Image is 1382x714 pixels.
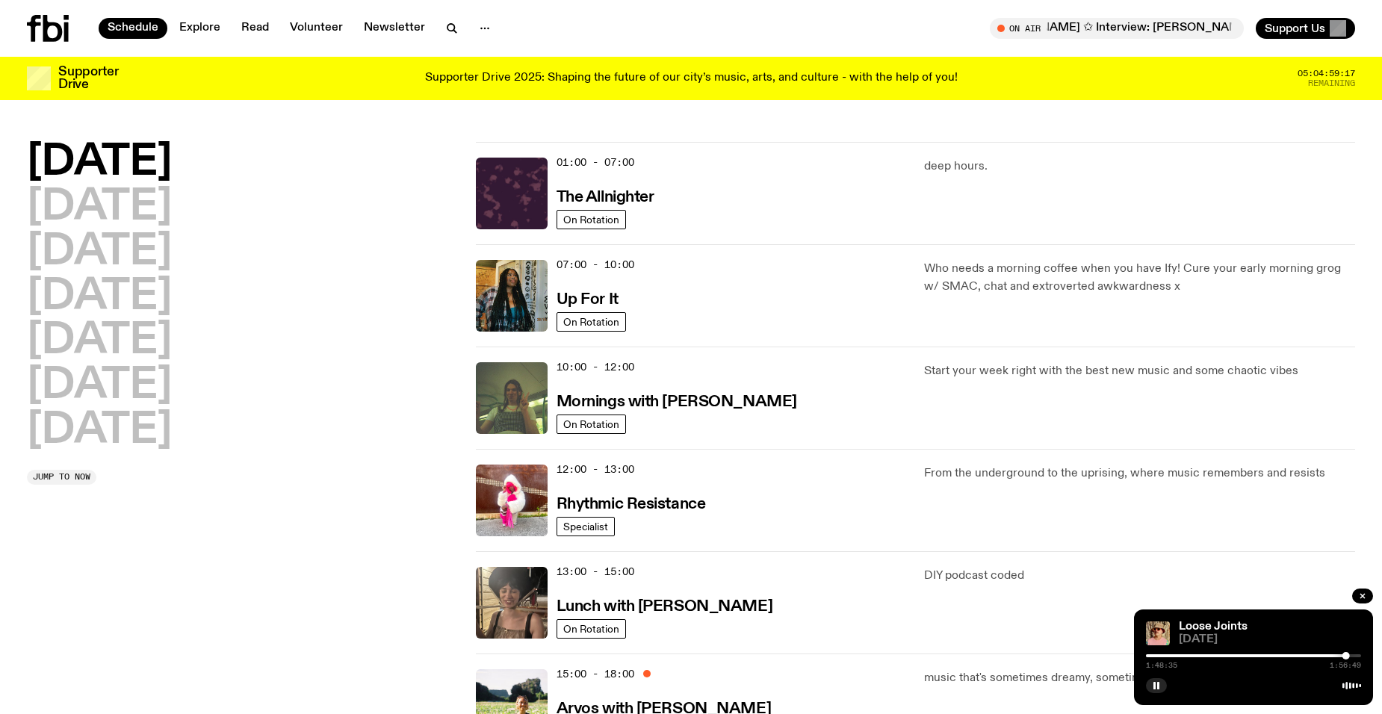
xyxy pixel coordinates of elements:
[924,567,1355,585] p: DIY podcast coded
[27,365,172,407] button: [DATE]
[557,667,634,681] span: 15:00 - 18:00
[27,470,96,485] button: Jump to now
[27,232,172,273] button: [DATE]
[924,465,1355,482] p: From the underground to the uprising, where music remembers and resists
[27,187,172,229] button: [DATE]
[557,292,619,308] h3: Up For It
[563,316,619,327] span: On Rotation
[27,142,172,184] button: [DATE]
[476,465,548,536] img: Attu crouches on gravel in front of a brown wall. They are wearing a white fur coat with a hood, ...
[990,18,1244,39] button: On AirArvos with [PERSON_NAME] ✩ Interview: [PERSON_NAME]
[27,276,172,318] button: [DATE]
[924,158,1355,176] p: deep hours.
[170,18,229,39] a: Explore
[1256,18,1355,39] button: Support Us
[58,66,118,91] h3: Supporter Drive
[557,391,797,410] a: Mornings with [PERSON_NAME]
[476,260,548,332] img: Ify - a Brown Skin girl with black braided twists, looking up to the side with her tongue stickin...
[281,18,352,39] a: Volunteer
[557,258,634,272] span: 07:00 - 10:00
[563,521,608,532] span: Specialist
[27,410,172,452] button: [DATE]
[33,473,90,481] span: Jump to now
[1265,22,1325,35] span: Support Us
[563,623,619,634] span: On Rotation
[924,669,1355,687] p: music that's sometimes dreamy, sometimes fast, but always good!
[557,394,797,410] h3: Mornings with [PERSON_NAME]
[99,18,167,39] a: Schedule
[557,289,619,308] a: Up For It
[557,497,706,512] h3: Rhythmic Resistance
[476,362,548,434] img: Jim Kretschmer in a really cute outfit with cute braids, standing on a train holding up a peace s...
[27,320,172,362] button: [DATE]
[924,260,1355,296] p: Who needs a morning coffee when you have Ify! Cure your early morning grog w/ SMAC, chat and extr...
[557,155,634,170] span: 01:00 - 07:00
[1298,69,1355,78] span: 05:04:59:17
[557,462,634,476] span: 12:00 - 13:00
[1330,662,1361,669] span: 1:56:49
[557,619,626,639] a: On Rotation
[557,415,626,434] a: On Rotation
[425,72,958,85] p: Supporter Drive 2025: Shaping the future of our city’s music, arts, and culture - with the help o...
[563,418,619,429] span: On Rotation
[557,190,654,205] h3: The Allnighter
[557,494,706,512] a: Rhythmic Resistance
[1179,634,1361,645] span: [DATE]
[557,312,626,332] a: On Rotation
[557,187,654,205] a: The Allnighter
[563,214,619,225] span: On Rotation
[557,599,772,615] h3: Lunch with [PERSON_NAME]
[1146,621,1170,645] img: Tyson stands in front of a paperbark tree wearing orange sunglasses, a suede bucket hat and a pin...
[557,565,634,579] span: 13:00 - 15:00
[557,360,634,374] span: 10:00 - 12:00
[1146,662,1177,669] span: 1:48:35
[924,362,1355,380] p: Start your week right with the best new music and some chaotic vibes
[1179,621,1248,633] a: Loose Joints
[557,596,772,615] a: Lunch with [PERSON_NAME]
[557,210,626,229] a: On Rotation
[557,517,615,536] a: Specialist
[1308,79,1355,87] span: Remaining
[232,18,278,39] a: Read
[355,18,434,39] a: Newsletter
